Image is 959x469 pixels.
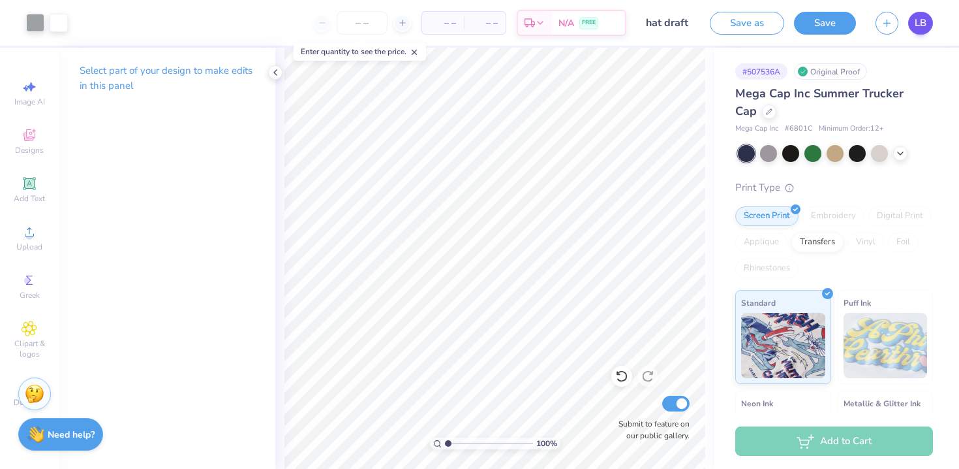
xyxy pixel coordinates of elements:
[430,16,456,30] span: – –
[847,233,884,252] div: Vinyl
[16,242,42,252] span: Upload
[735,123,778,135] span: Mega Cap Inc
[844,296,871,310] span: Puff Ink
[14,397,45,408] span: Decorate
[7,338,52,359] span: Clipart & logos
[908,12,933,35] a: LB
[741,313,825,378] img: Standard
[844,313,928,378] img: Puff Ink
[791,233,844,252] div: Transfers
[20,290,40,300] span: Greek
[14,97,45,107] span: Image AI
[536,438,557,449] span: 100 %
[294,42,426,61] div: Enter quantity to see the price.
[337,11,388,35] input: – –
[80,63,254,93] p: Select part of your design to make edits in this panel
[741,396,773,410] span: Neon Ink
[735,86,904,119] span: Mega Cap Inc Summer Trucker Cap
[15,145,44,155] span: Designs
[785,123,812,135] span: # 6801C
[888,233,919,252] div: Foil
[735,206,799,226] div: Screen Print
[802,206,864,226] div: Embroidery
[611,418,690,442] label: Submit to feature on our public gallery.
[472,16,498,30] span: – –
[735,63,787,80] div: # 507536A
[915,16,926,31] span: LB
[636,10,700,36] input: Untitled Design
[558,16,574,30] span: N/A
[819,123,884,135] span: Minimum Order: 12 +
[735,233,787,252] div: Applique
[844,396,921,410] span: Metallic & Glitter Ink
[741,296,776,310] span: Standard
[710,12,784,35] button: Save as
[14,193,45,204] span: Add Text
[794,63,867,80] div: Original Proof
[582,18,596,27] span: FREE
[48,429,95,441] strong: Need help?
[735,259,799,278] div: Rhinestones
[794,12,856,35] button: Save
[868,206,932,226] div: Digital Print
[735,180,933,195] div: Print Type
